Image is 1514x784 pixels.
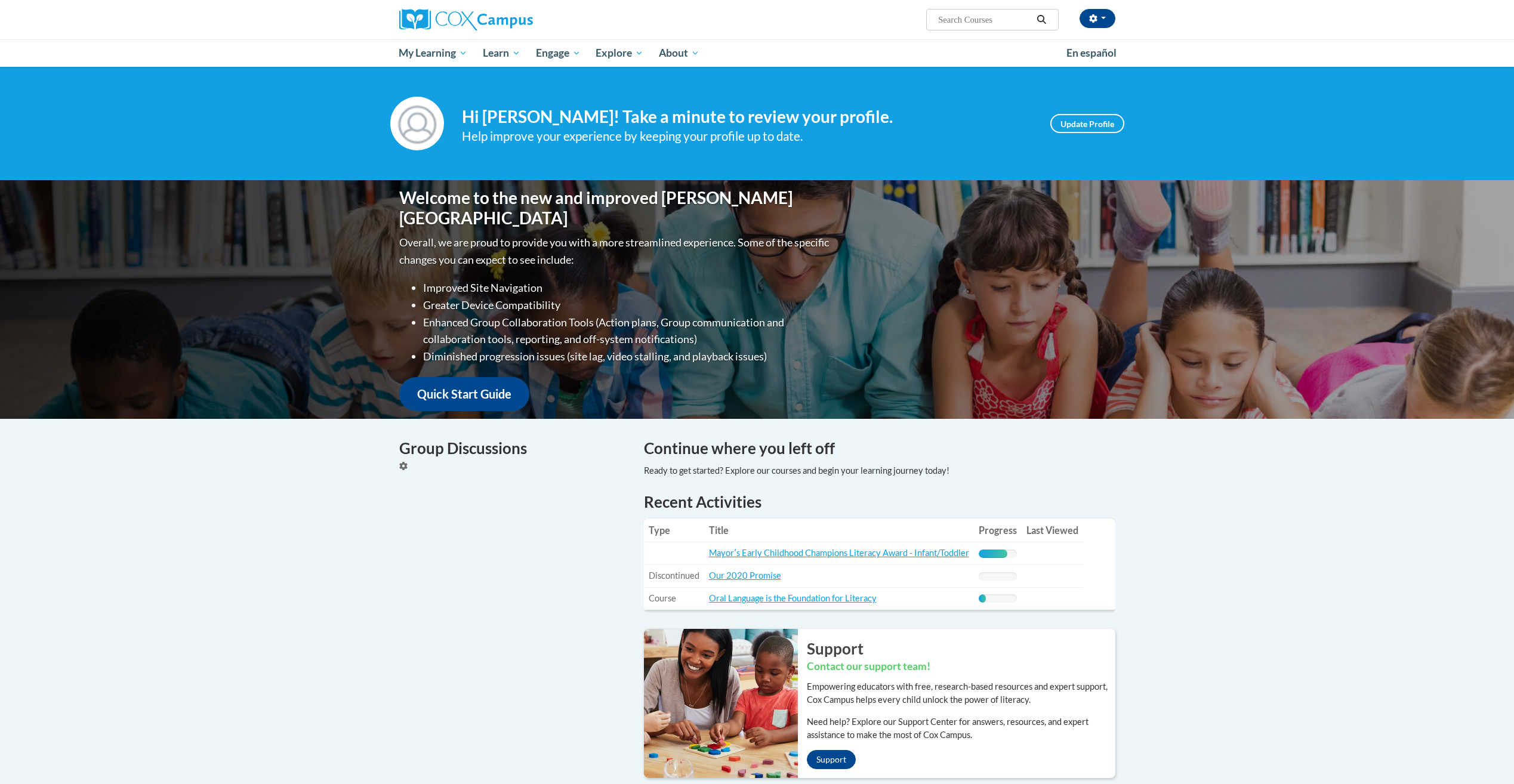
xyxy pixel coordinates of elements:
th: Progress [974,518,1022,542]
li: Diminished progression issues (site lag, video stalling, and playback issues) [423,348,832,365]
img: ... [635,629,798,778]
button: Account Settings [1080,9,1115,28]
a: My Learning [391,39,476,67]
h4: Continue where you left off [644,437,1115,460]
a: Support [807,750,856,769]
a: Quick Start Guide [399,377,529,411]
a: Oral Language is the Foundation for Literacy [709,593,877,603]
p: Overall, we are proud to provide you with a more streamlined experience. Some of the specific cha... [399,234,832,268]
span: Learn [483,46,520,60]
h2: Support [807,638,1115,659]
h4: Hi [PERSON_NAME]! Take a minute to review your profile. [462,107,1032,127]
img: Cox Campus [399,9,533,30]
button: Search [1032,13,1050,27]
a: Explore [588,39,651,67]
li: Greater Device Compatibility [423,297,832,314]
span: Engage [536,46,581,60]
a: About [651,39,707,67]
a: Mayorʹs Early Childhood Champions Literacy Award - Infant/Toddler [709,548,969,558]
h4: Group Discussions [399,437,626,460]
a: Learn [475,39,528,67]
span: Discontinued [649,570,699,581]
a: Cox Campus [399,9,626,30]
span: Course [649,593,676,603]
span: En español [1066,47,1117,59]
a: Update Profile [1050,114,1124,133]
a: Our 2020 Promise [709,570,781,581]
th: Title [704,518,974,542]
th: Type [644,518,704,542]
div: Progress, % [979,550,1007,558]
input: Search Courses [937,13,1032,27]
div: Progress, % [979,594,986,603]
span: My Learning [399,46,467,60]
li: Improved Site Navigation [423,279,832,297]
span: About [659,46,699,60]
span: Explore [596,46,643,60]
h1: Recent Activities [644,491,1115,513]
a: Engage [528,39,588,67]
a: En español [1059,41,1124,66]
p: Empowering educators with free, research-based resources and expert support, Cox Campus helps eve... [807,680,1115,706]
h3: Contact our support team! [807,659,1115,674]
div: Help improve your experience by keeping your profile up to date. [462,126,1032,146]
p: Need help? Explore our Support Center for answers, resources, and expert assistance to make the m... [807,715,1115,742]
th: Last Viewed [1022,518,1083,542]
div: Main menu [381,39,1133,67]
li: Enhanced Group Collaboration Tools (Action plans, Group communication and collaboration tools, re... [423,314,832,348]
h1: Welcome to the new and improved [PERSON_NAME][GEOGRAPHIC_DATA] [399,188,832,228]
img: Profile Image [390,97,444,150]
